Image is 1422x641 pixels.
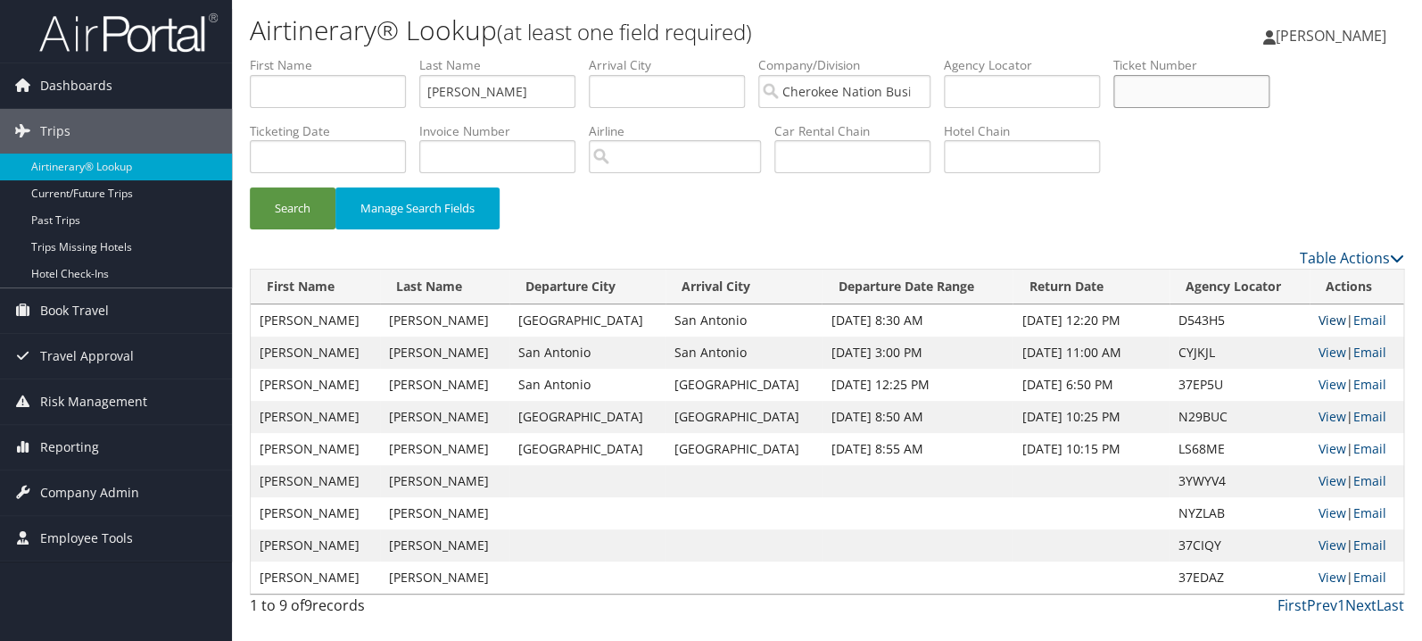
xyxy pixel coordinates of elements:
label: Arrival City [589,56,758,74]
td: [PERSON_NAME] [380,369,509,401]
td: [PERSON_NAME] [251,304,380,337]
td: D543H5 [1170,304,1310,337]
td: [GEOGRAPHIC_DATA] [666,401,822,433]
div: 1 to 9 of records [250,595,518,625]
td: [PERSON_NAME] [380,304,509,337]
a: View [1319,344,1346,361]
td: [GEOGRAPHIC_DATA] [509,401,666,433]
th: Actions [1310,270,1403,304]
td: San Antonio [666,304,822,337]
small: (at least one field required) [497,17,752,46]
th: Last Name: activate to sort column ascending [380,270,509,304]
label: Agency Locator [944,56,1113,74]
td: 37CIQY [1170,529,1310,562]
td: [PERSON_NAME] [251,529,380,562]
a: 1 [1337,595,1345,615]
a: View [1319,569,1346,586]
td: | [1310,465,1403,497]
td: [PERSON_NAME] [380,401,509,433]
td: [DATE] 8:50 AM [822,401,1013,433]
button: Manage Search Fields [335,187,500,229]
button: Search [250,187,335,229]
td: CYJKJL [1170,337,1310,369]
td: [PERSON_NAME] [380,529,509,562]
td: [DATE] 8:55 AM [822,433,1013,465]
a: Email [1353,440,1386,457]
td: | [1310,401,1403,433]
td: | [1310,304,1403,337]
td: [DATE] 8:30 AM [822,304,1013,337]
td: | [1310,433,1403,465]
td: 3YWYV4 [1170,465,1310,497]
td: [PERSON_NAME] [251,337,380,369]
a: Prev [1307,595,1337,615]
a: View [1319,440,1346,457]
td: LS68ME [1170,433,1310,465]
th: Return Date: activate to sort column ascending [1013,270,1169,304]
td: | [1310,497,1403,529]
span: Reporting [40,425,99,470]
a: Email [1353,472,1386,489]
span: Trips [40,109,70,154]
label: Invoice Number [419,122,589,140]
td: [GEOGRAPHIC_DATA] [509,304,666,337]
td: [DATE] 12:20 PM [1013,304,1169,337]
a: First [1277,595,1307,615]
a: Email [1353,376,1386,393]
a: Email [1353,537,1386,554]
label: Car Rental Chain [774,122,944,140]
td: San Antonio [509,337,666,369]
img: airportal-logo.png [39,12,218,54]
td: [PERSON_NAME] [380,337,509,369]
span: Risk Management [40,379,147,424]
td: [PERSON_NAME] [251,497,380,529]
a: Next [1345,595,1377,615]
td: 37EP5U [1170,369,1310,401]
td: N29BUC [1170,401,1310,433]
td: San Antonio [666,337,822,369]
td: [PERSON_NAME] [380,465,509,497]
a: Email [1353,344,1386,361]
td: [PERSON_NAME] [380,497,509,529]
span: 9 [304,595,312,615]
td: [DATE] 11:00 AM [1013,337,1169,369]
td: [PERSON_NAME] [251,562,380,594]
th: First Name: activate to sort column ascending [251,270,380,304]
label: First Name [250,56,419,74]
a: Email [1353,312,1386,329]
td: San Antonio [509,369,666,401]
span: Company Admin [40,470,139,515]
td: [DATE] 10:15 PM [1013,433,1169,465]
td: | [1310,562,1403,594]
a: View [1319,376,1346,393]
span: Dashboards [40,63,112,108]
h1: Airtinerary® Lookup [250,12,1020,49]
a: Table Actions [1300,248,1404,268]
a: Email [1353,408,1386,425]
label: Company/Division [758,56,944,74]
span: Book Travel [40,288,109,333]
td: [DATE] 12:25 PM [822,369,1013,401]
td: [PERSON_NAME] [380,433,509,465]
td: [DATE] 6:50 PM [1013,369,1169,401]
a: Email [1353,569,1386,586]
td: NYZLAB [1170,497,1310,529]
a: Last [1377,595,1404,615]
td: [DATE] 3:00 PM [822,337,1013,369]
td: [PERSON_NAME] [251,401,380,433]
label: Ticketing Date [250,122,419,140]
label: Ticket Number [1113,56,1283,74]
a: View [1319,504,1346,521]
span: [PERSON_NAME] [1276,26,1386,46]
td: [GEOGRAPHIC_DATA] [666,433,822,465]
a: View [1319,312,1346,329]
a: Email [1353,504,1386,521]
td: 37EDAZ [1170,562,1310,594]
a: View [1319,472,1346,489]
a: View [1319,408,1346,425]
a: [PERSON_NAME] [1263,9,1404,62]
td: [GEOGRAPHIC_DATA] [666,369,822,401]
span: Travel Approval [40,334,134,379]
th: Departure Date Range: activate to sort column ascending [822,270,1013,304]
td: | [1310,529,1403,562]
